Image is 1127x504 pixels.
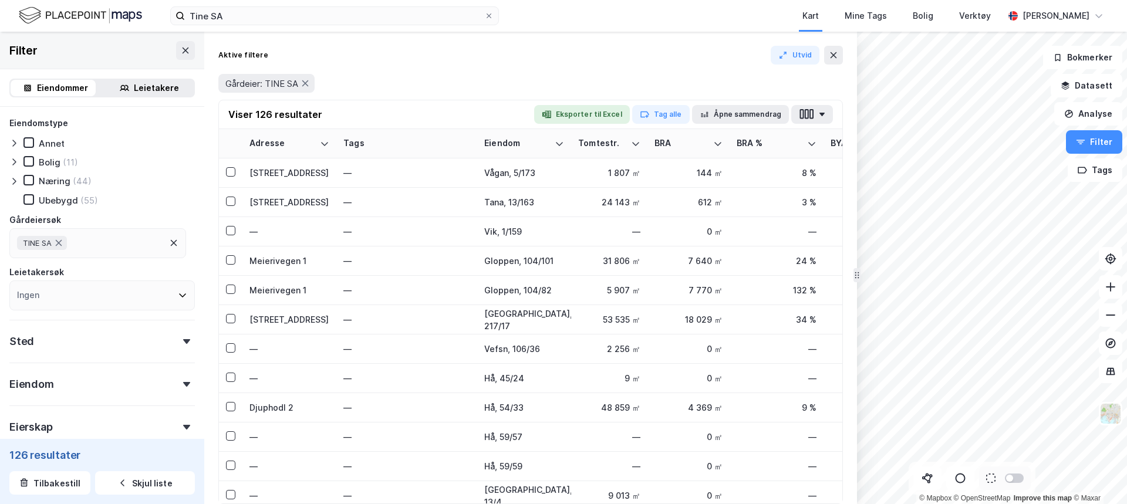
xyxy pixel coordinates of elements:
div: — [343,222,470,241]
div: — [249,460,329,472]
div: Eierskap [9,420,52,434]
div: — [737,225,816,238]
div: 0 ㎡ [654,460,723,472]
div: 0 ㎡ [654,225,723,238]
div: Leietakere [134,81,179,95]
div: Eiendommer [37,81,88,95]
div: Kart [802,9,819,23]
div: 9 013 ㎡ [578,489,640,502]
div: 612 ㎡ [654,196,723,208]
div: [STREET_ADDRESS] [249,196,329,208]
div: 0 ㎡ [831,343,899,355]
div: 0 ㎡ [654,343,723,355]
div: 12 442 ㎡ [831,284,899,296]
div: Ingen [17,288,39,302]
div: Annet [39,138,65,149]
div: — [737,460,816,472]
div: 0 ㎡ [654,372,723,384]
div: 0 ㎡ [831,372,899,384]
div: — [737,489,816,502]
div: Hå, 45/24 [484,372,564,384]
div: — [343,369,470,388]
button: Tilbakestill [9,471,90,495]
div: — [343,398,470,417]
div: Hå, 59/59 [484,460,564,472]
div: Viser 126 resultater [228,107,322,121]
div: Tags [343,138,470,149]
div: — [343,281,470,300]
div: 34 % [737,313,816,326]
div: 144 ㎡ [654,167,723,179]
div: 3 322 ㎡ [831,196,899,208]
div: 4 369 ㎡ [654,401,723,414]
div: 3 % [737,196,816,208]
div: — [249,431,329,443]
div: BYA [831,138,885,149]
div: 24 % [737,255,816,267]
div: 7 770 ㎡ [654,284,723,296]
div: Meierivegen 1 [249,284,329,296]
div: Tana, 13/163 [484,196,564,208]
div: Vefsn, 106/36 [484,343,564,355]
div: 8 % [737,167,816,179]
button: Åpne sammendrag [692,105,789,124]
input: Søk på adresse, matrikkel, gårdeiere, leietakere eller personer [185,7,484,25]
div: — [343,310,470,329]
div: Aktive filtere [218,50,268,60]
div: Filter [9,41,38,60]
div: — [737,431,816,443]
div: Ubebygd [39,195,78,206]
div: 126 resultater [9,448,195,462]
div: Eiendomstype [9,116,68,130]
img: Z [1099,402,1122,425]
div: Bolig [39,157,60,168]
div: 9 % [737,401,816,414]
div: Verktøy [959,9,991,23]
div: Mine Tags [845,9,887,23]
div: — [343,193,470,212]
div: — [343,457,470,476]
div: — [249,489,329,502]
div: (55) [80,195,98,206]
div: — [249,225,329,238]
div: Sted [9,334,34,349]
div: Hå, 54/33 [484,401,564,414]
div: Eiendom [484,138,550,149]
div: — [578,431,640,443]
div: — [343,340,470,358]
div: 0 ㎡ [654,489,723,502]
div: Meierivegen 1 [249,255,329,267]
button: Skjul liste [95,471,195,495]
iframe: Chat Widget [1068,448,1127,504]
div: 0 ㎡ [831,489,899,502]
div: Eiendom [9,377,54,391]
img: logo.f888ab2527a4732fd821a326f86c7f29.svg [19,5,142,26]
div: (44) [73,175,92,187]
div: 1 807 ㎡ [578,167,640,179]
div: [STREET_ADDRESS] [249,167,329,179]
div: — [578,460,640,472]
button: Filter [1066,130,1122,154]
div: (11) [63,157,78,168]
div: Gloppen, 104/82 [484,284,564,296]
div: — [737,343,816,355]
span: TINE SA [23,238,52,248]
div: 132 % [737,284,816,296]
div: 24 143 ㎡ [578,196,640,208]
button: Utvid [771,46,820,65]
button: Analyse [1054,102,1122,126]
a: Improve this map [1014,494,1072,502]
button: Bokmerker [1043,46,1122,69]
a: Mapbox [919,494,951,502]
div: — [578,225,640,238]
a: OpenStreetMap [954,494,1011,502]
div: Næring [39,175,70,187]
div: 5 907 ㎡ [578,284,640,296]
span: Gårdeier: TINE SA [225,78,298,89]
div: 53 535 ㎡ [578,313,640,326]
div: — [737,372,816,384]
div: Adresse [249,138,315,149]
div: — [343,164,470,182]
div: 89 ㎡ [831,167,899,179]
div: 745 ㎡ [831,313,899,326]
